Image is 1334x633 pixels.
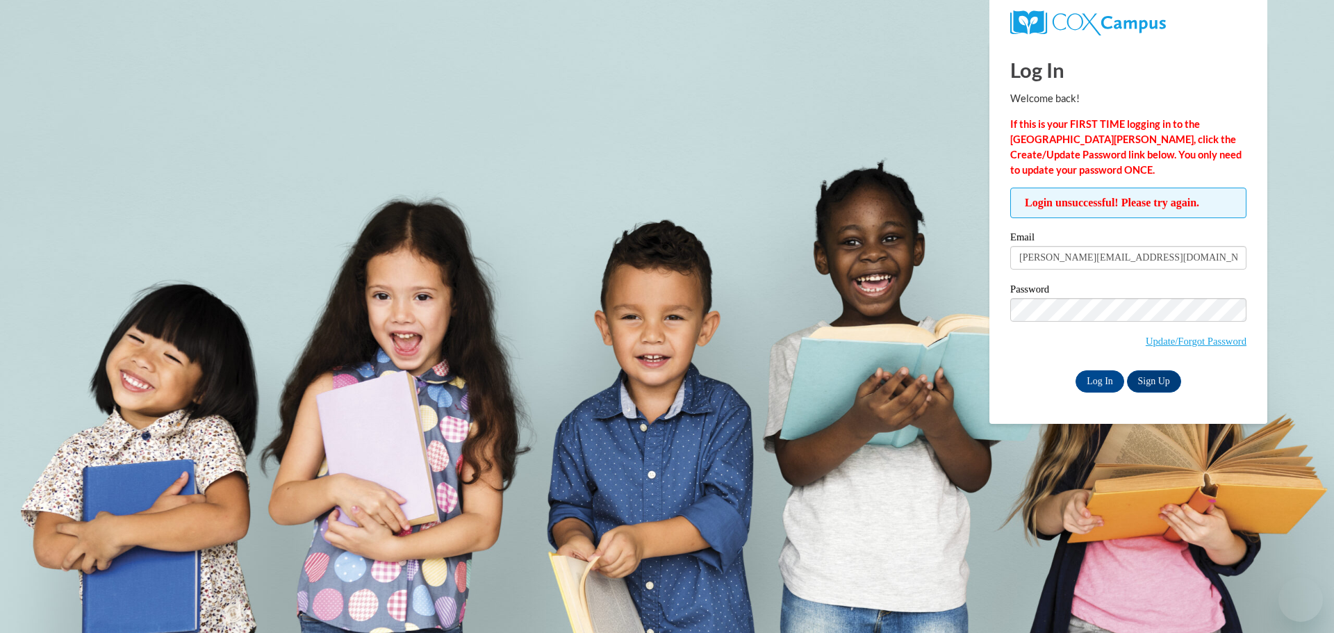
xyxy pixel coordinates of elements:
[1010,91,1246,106] p: Welcome back!
[1010,188,1246,218] span: Login unsuccessful! Please try again.
[1010,56,1246,84] h1: Log In
[1010,118,1242,176] strong: If this is your FIRST TIME logging in to the [GEOGRAPHIC_DATA][PERSON_NAME], click the Create/Upd...
[1010,10,1246,35] a: COX Campus
[1010,232,1246,246] label: Email
[1127,370,1181,393] a: Sign Up
[1146,336,1246,347] a: Update/Forgot Password
[1278,577,1323,622] iframe: Button to launch messaging window
[1010,10,1166,35] img: COX Campus
[1010,284,1246,298] label: Password
[1076,370,1124,393] input: Log In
